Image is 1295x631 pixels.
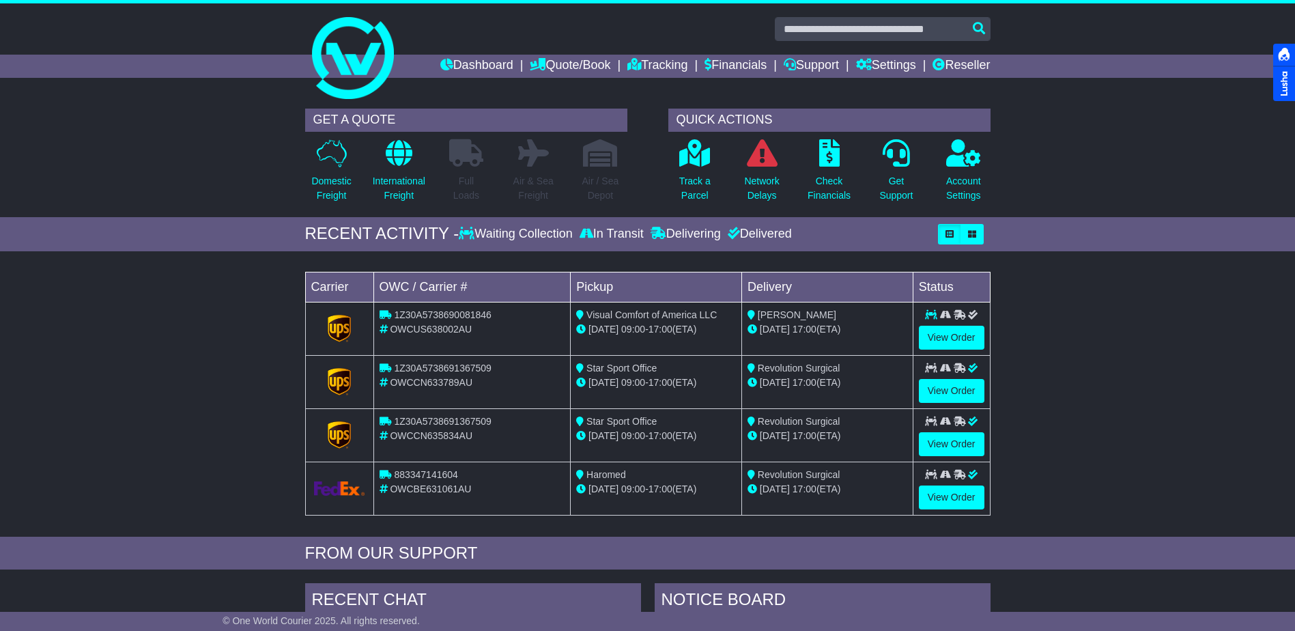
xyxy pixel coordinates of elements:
[394,416,491,427] span: 1Z30A5738691367509
[784,55,839,78] a: Support
[679,139,711,210] a: Track aParcel
[390,324,472,335] span: OWCUS638002AU
[459,227,575,242] div: Waiting Collection
[919,379,984,403] a: View Order
[793,324,816,335] span: 17:00
[748,482,907,496] div: (ETA)
[513,174,554,203] p: Air & Sea Freight
[760,377,790,388] span: [DATE]
[758,309,836,320] span: [PERSON_NAME]
[741,272,913,302] td: Delivery
[390,377,472,388] span: OWCCN633789AU
[748,429,907,443] div: (ETA)
[328,315,351,342] img: GetCarrierServiceLogo
[372,139,426,210] a: InternationalFreight
[760,430,790,441] span: [DATE]
[655,583,991,620] div: NOTICE BOARD
[668,109,991,132] div: QUICK ACTIONS
[758,416,840,427] span: Revolution Surgical
[586,309,717,320] span: Visual Comfort of America LLC
[586,416,657,427] span: Star Sport Office
[856,55,916,78] a: Settings
[748,322,907,337] div: (ETA)
[576,227,647,242] div: In Transit
[305,583,641,620] div: RECENT CHAT
[621,430,645,441] span: 09:00
[571,272,742,302] td: Pickup
[748,376,907,390] div: (ETA)
[588,377,618,388] span: [DATE]
[793,483,816,494] span: 17:00
[305,544,991,563] div: FROM OUR SUPPORT
[919,432,984,456] a: View Order
[582,174,619,203] p: Air / Sea Depot
[919,326,984,350] a: View Order
[373,174,425,203] p: International Freight
[588,324,618,335] span: [DATE]
[314,481,365,496] img: GetCarrierServiceLogo
[649,377,672,388] span: 17:00
[621,377,645,388] span: 09:00
[760,324,790,335] span: [DATE]
[394,469,457,480] span: 883347141604
[793,430,816,441] span: 17:00
[305,109,627,132] div: GET A QUOTE
[627,55,687,78] a: Tracking
[394,309,491,320] span: 1Z30A5738690081846
[311,139,352,210] a: DomesticFreight
[588,430,618,441] span: [DATE]
[328,368,351,395] img: GetCarrierServiceLogo
[879,139,913,210] a: GetSupport
[373,272,571,302] td: OWC / Carrier #
[744,174,779,203] p: Network Delays
[807,139,851,210] a: CheckFinancials
[793,377,816,388] span: 17:00
[576,482,736,496] div: - (ETA)
[913,272,990,302] td: Status
[919,486,984,509] a: View Order
[530,55,610,78] a: Quote/Book
[440,55,513,78] a: Dashboard
[588,483,618,494] span: [DATE]
[586,363,657,374] span: Star Sport Office
[390,430,472,441] span: OWCCN635834AU
[390,483,471,494] span: OWCBE631061AU
[679,174,711,203] p: Track a Parcel
[621,324,645,335] span: 09:00
[758,469,840,480] span: Revolution Surgical
[576,376,736,390] div: - (ETA)
[649,483,672,494] span: 17:00
[933,55,990,78] a: Reseller
[449,174,483,203] p: Full Loads
[760,483,790,494] span: [DATE]
[305,224,459,244] div: RECENT ACTIVITY -
[576,429,736,443] div: - (ETA)
[647,227,724,242] div: Delivering
[394,363,491,374] span: 1Z30A5738691367509
[758,363,840,374] span: Revolution Surgical
[808,174,851,203] p: Check Financials
[649,430,672,441] span: 17:00
[743,139,780,210] a: NetworkDelays
[705,55,767,78] a: Financials
[649,324,672,335] span: 17:00
[328,421,351,449] img: GetCarrierServiceLogo
[724,227,792,242] div: Delivered
[586,469,626,480] span: Haromed
[945,139,982,210] a: AccountSettings
[305,272,373,302] td: Carrier
[311,174,351,203] p: Domestic Freight
[946,174,981,203] p: Account Settings
[621,483,645,494] span: 09:00
[879,174,913,203] p: Get Support
[576,322,736,337] div: - (ETA)
[223,615,420,626] span: © One World Courier 2025. All rights reserved.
